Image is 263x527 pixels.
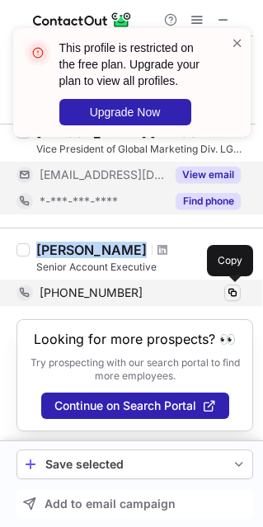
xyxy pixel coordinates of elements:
[45,497,176,511] span: Add to email campaign
[54,399,196,412] span: Continue on Search Portal
[16,449,253,479] button: save-profile-one-click
[34,332,236,346] header: Looking for more prospects? 👀
[40,167,166,182] span: [EMAIL_ADDRESS][DOMAIN_NAME]
[16,489,253,519] button: Add to email campaign
[45,458,224,471] div: Save selected
[176,193,241,209] button: Reveal Button
[40,285,143,300] span: [PHONE_NUMBER]
[59,40,211,89] header: This profile is restricted on the free plan. Upgrade your plan to view all profiles.
[25,40,51,66] img: error
[176,167,241,183] button: Reveal Button
[41,393,229,419] button: Continue on Search Portal
[29,356,241,383] p: Try prospecting with our search portal to find more employees.
[33,10,132,30] img: ContactOut v5.3.10
[36,242,147,258] div: [PERSON_NAME]
[90,106,161,119] span: Upgrade Now
[36,260,253,275] div: Senior Account Executive
[59,99,191,125] button: Upgrade Now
